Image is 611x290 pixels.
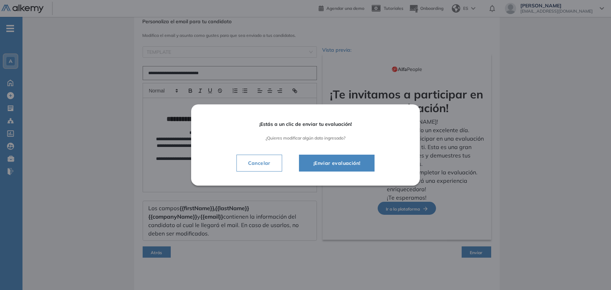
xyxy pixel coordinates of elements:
span: ¡Enviar evaluación! [308,159,366,167]
span: ¡Estás a un clic de enviar tu evaluación! [211,121,400,127]
span: ¿Quieres modificar algún dato ingresado? [211,136,400,141]
button: Cancelar [236,155,282,172]
span: Cancelar [242,159,276,167]
button: ¡Enviar evaluación! [299,155,375,172]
